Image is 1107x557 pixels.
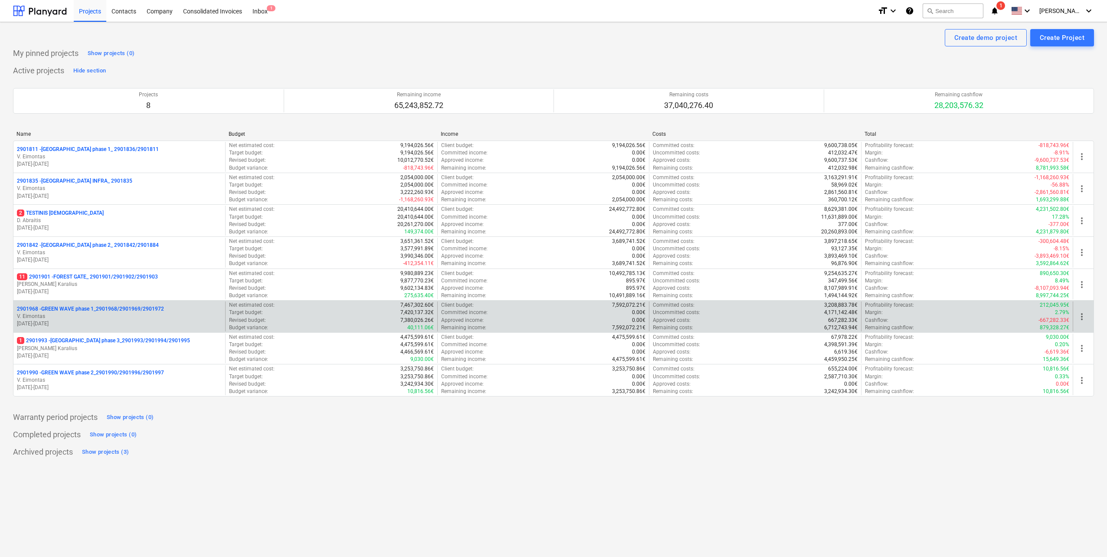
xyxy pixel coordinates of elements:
[865,131,1070,137] div: Total
[653,292,693,299] p: Remaining costs :
[865,213,883,221] p: Margin :
[17,146,222,168] div: 2901811 -[GEOGRAPHIC_DATA] phase 1_ 2901836/2901811V. Eimontas[DATE]-[DATE]
[229,285,266,292] p: Revised budget :
[609,270,645,277] p: 10,492,785.13€
[632,252,645,260] p: 0.00€
[653,341,700,348] p: Uncommitted costs :
[88,49,134,59] div: Show projects (0)
[838,221,858,228] p: 377.00€
[888,6,898,16] i: keyboard_arrow_down
[1064,515,1107,557] iframe: Chat Widget
[1022,6,1032,16] i: keyboard_arrow_down
[1055,277,1069,285] p: 8.49%
[653,221,691,228] p: Approved costs :
[653,309,700,316] p: Uncommitted costs :
[865,277,883,285] p: Margin :
[945,29,1027,46] button: Create demo project
[397,157,434,164] p: 10,012,770.52€
[865,189,888,196] p: Cashflow :
[400,238,434,245] p: 3,651,361.52€
[1051,181,1069,189] p: -56.88%
[824,324,858,331] p: 6,712,743.94€
[1055,341,1069,348] p: 0.20%
[1040,301,1069,309] p: 212,045.95€
[229,142,275,149] p: Net estimated cost :
[824,238,858,245] p: 3,897,218.65€
[824,157,858,164] p: 9,600,737.53€
[1048,221,1069,228] p: -377.00€
[441,221,484,228] p: Approved income :
[441,245,488,252] p: Committed income :
[923,3,983,18] button: Search
[609,206,645,213] p: 24,492,772.80€
[229,149,263,157] p: Target budget :
[653,196,693,203] p: Remaining costs :
[71,64,108,78] button: Hide section
[828,277,858,285] p: 347,499.56€
[400,341,434,348] p: 4,475,599.61€
[17,242,159,249] p: 2901842 - [GEOGRAPHIC_DATA] phase 2_ 2901842/2901884
[400,245,434,252] p: 3,577,991.89€
[831,181,858,189] p: 58,969.02€
[905,6,914,16] i: Knowledge base
[441,189,484,196] p: Approved income :
[1035,157,1069,164] p: -9,600,737.53€
[653,285,691,292] p: Approved costs :
[632,181,645,189] p: 0.00€
[1030,29,1094,46] button: Create Project
[878,6,888,16] i: format_size
[1036,164,1069,172] p: 8,781,993.58€
[90,430,137,440] div: Show projects (0)
[229,334,275,341] p: Net estimated cost :
[865,142,914,149] p: Profitability forecast :
[1040,270,1069,277] p: 890,650.30€
[17,288,222,295] p: [DATE] - [DATE]
[1055,309,1069,316] p: 2.79%
[865,164,914,172] p: Remaining cashflow :
[1077,183,1087,194] span: more_vert
[626,277,645,285] p: 895.97€
[632,341,645,348] p: 0.00€
[865,181,883,189] p: Margin :
[441,149,488,157] p: Committed income :
[653,174,694,181] p: Committed costs :
[865,334,914,341] p: Profitability forecast :
[1077,311,1087,322] span: more_vert
[821,228,858,236] p: 20,260,893.00€
[934,100,983,111] p: 28,203,576.32
[17,273,222,295] div: 112901901 -FOREST GATE_ 2901901/2901902/2901903[PERSON_NAME] Karalius[DATE]-[DATE]
[229,189,266,196] p: Revised budget :
[865,260,914,267] p: Remaining cashflow :
[632,157,645,164] p: 0.00€
[1035,285,1069,292] p: -8,107,093.94€
[1035,252,1069,260] p: -3,893,469.10€
[653,213,700,221] p: Uncommitted costs :
[397,213,434,221] p: 20,410,644.00€
[441,142,474,149] p: Client budget :
[407,324,434,331] p: 40,111.06€
[865,252,888,260] p: Cashflow :
[441,131,646,137] div: Income
[441,157,484,164] p: Approved income :
[821,213,858,221] p: 11,631,889.00€
[399,196,434,203] p: -1,168,260.93€
[824,309,858,316] p: 4,171,142.48€
[441,270,474,277] p: Client budget :
[16,131,222,137] div: Name
[267,5,275,11] span: 1
[17,242,222,264] div: 2901842 -[GEOGRAPHIC_DATA] phase 2_ 2901842/2901884V. Eimontas[DATE]-[DATE]
[441,334,474,341] p: Client budget :
[229,301,275,309] p: Net estimated cost :
[632,149,645,157] p: 0.00€
[865,245,883,252] p: Margin :
[626,285,645,292] p: 895.97€
[17,210,24,216] span: 2
[1052,213,1069,221] p: 17.28%
[441,348,484,356] p: Approved income :
[612,260,645,267] p: 3,689,741.52€
[400,317,434,324] p: 7,380,026.26€
[927,7,933,14] span: search
[17,256,222,264] p: [DATE] - [DATE]
[403,260,434,267] p: -412,354.11€
[824,301,858,309] p: 3,208,883.78€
